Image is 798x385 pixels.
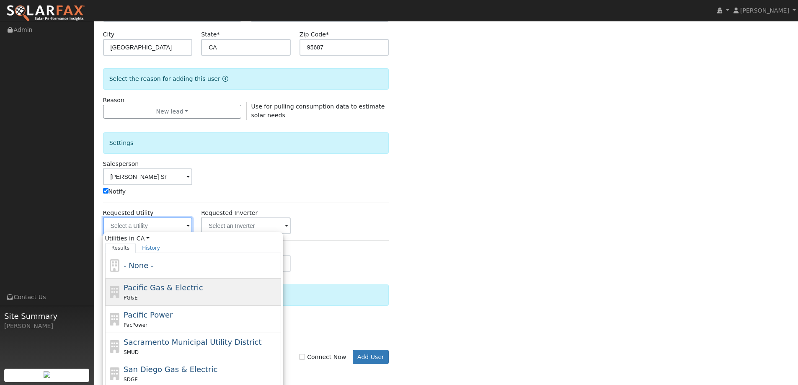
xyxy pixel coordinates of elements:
[103,132,389,154] div: Settings
[124,365,217,374] span: San Diego Gas & Electric
[300,30,329,39] label: Zip Code
[103,188,108,194] input: Notify
[103,209,154,217] label: Requested Utility
[220,75,228,82] a: Reason for new user
[124,295,137,301] span: PG&E
[103,217,193,234] input: Select a Utility
[136,243,166,253] a: History
[201,30,220,39] label: State
[137,234,150,243] a: CA
[201,209,258,217] label: Requested Inverter
[4,322,90,331] div: [PERSON_NAME]
[124,377,138,382] span: SDGE
[299,353,346,362] label: Connect Now
[124,310,173,319] span: Pacific Power
[105,234,281,243] span: Utilities in
[6,5,85,22] img: SolarFax
[353,350,389,364] button: Add User
[124,338,261,346] span: Sacramento Municipal Utility District
[299,354,305,360] input: Connect Now
[105,243,136,253] a: Results
[124,261,153,270] span: - None -
[103,160,139,168] label: Salesperson
[201,217,291,234] input: Select an Inverter
[124,349,139,355] span: SMUD
[124,322,147,328] span: PacPower
[217,31,220,38] span: Required
[103,105,242,119] button: New lead
[740,7,789,14] span: [PERSON_NAME]
[4,310,90,322] span: Site Summary
[124,283,203,292] span: Pacific Gas & Electric
[103,168,193,185] input: Select a User
[103,96,124,105] label: Reason
[103,30,115,39] label: City
[326,31,329,38] span: Required
[44,371,50,378] img: retrieve
[251,103,385,119] span: Use for pulling consumption data to estimate solar needs
[103,68,389,90] div: Select the reason for adding this user
[103,187,126,196] label: Notify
